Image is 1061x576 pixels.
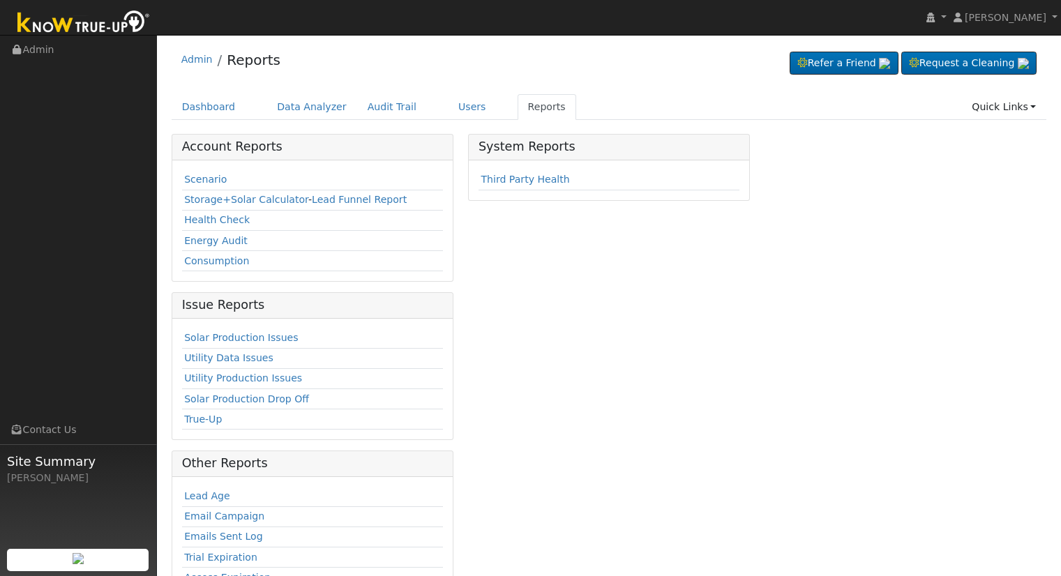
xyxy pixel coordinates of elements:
[7,452,149,471] span: Site Summary
[184,372,302,384] a: Utility Production Issues
[184,414,222,425] a: True-Up
[479,139,739,154] h5: System Reports
[227,52,280,68] a: Reports
[181,54,213,65] a: Admin
[182,456,443,471] h5: Other Reports
[184,174,227,185] a: Scenario
[184,255,249,266] a: Consumption
[266,94,357,120] a: Data Analyzer
[182,298,443,312] h5: Issue Reports
[312,194,407,205] a: Lead Funnel Report
[481,174,569,185] a: Third Party Health
[357,94,427,120] a: Audit Trail
[184,194,308,205] a: Storage+Solar Calculator
[448,94,497,120] a: Users
[518,94,576,120] a: Reports
[73,553,84,564] img: retrieve
[7,471,149,485] div: [PERSON_NAME]
[184,332,298,343] a: Solar Production Issues
[879,58,890,69] img: retrieve
[184,552,257,563] a: Trial Expiration
[172,94,246,120] a: Dashboard
[182,190,443,210] td: -
[184,214,250,225] a: Health Check
[184,352,273,363] a: Utility Data Issues
[790,52,898,75] a: Refer a Friend
[182,139,443,154] h5: Account Reports
[1018,58,1029,69] img: retrieve
[961,94,1046,120] a: Quick Links
[184,235,248,246] a: Energy Audit
[184,531,263,542] a: Emails Sent Log
[10,8,157,39] img: Know True-Up
[965,12,1046,23] span: [PERSON_NAME]
[184,393,309,404] a: Solar Production Drop Off
[184,510,264,522] a: Email Campaign
[901,52,1037,75] a: Request a Cleaning
[184,490,230,501] a: Lead Age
